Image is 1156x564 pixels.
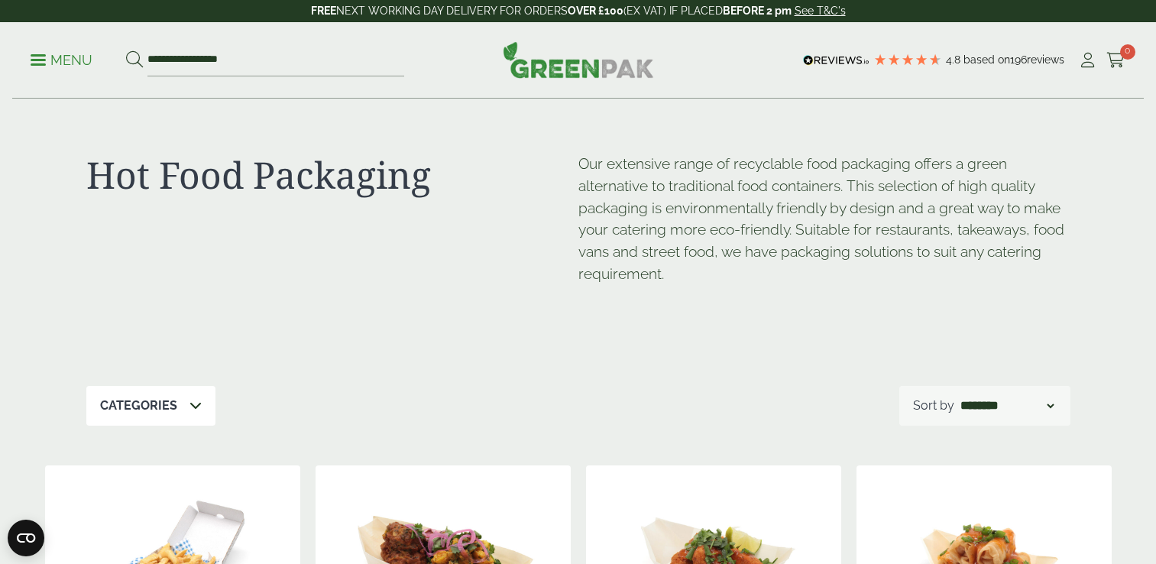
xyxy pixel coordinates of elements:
img: REVIEWS.io [803,55,869,66]
i: My Account [1078,53,1097,68]
p: [URL][DOMAIN_NAME] [578,299,580,300]
a: Menu [31,51,92,66]
span: Based on [963,53,1010,66]
strong: OVER £100 [568,5,623,17]
a: See T&C's [795,5,846,17]
span: 4.8 [946,53,963,66]
p: Sort by [913,397,954,415]
strong: FREE [311,5,336,17]
select: Shop order [957,397,1057,415]
i: Cart [1106,53,1125,68]
h1: Hot Food Packaging [86,153,578,197]
p: Menu [31,51,92,70]
p: Our extensive range of recyclable food packaging offers a green alternative to traditional food c... [578,153,1070,285]
img: GreenPak Supplies [503,41,654,78]
span: 196 [1010,53,1027,66]
p: Categories [100,397,177,415]
strong: BEFORE 2 pm [723,5,792,17]
span: reviews [1027,53,1064,66]
button: Open CMP widget [8,520,44,556]
span: 0 [1120,44,1135,60]
div: 4.79 Stars [873,53,942,66]
a: 0 [1106,49,1125,72]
